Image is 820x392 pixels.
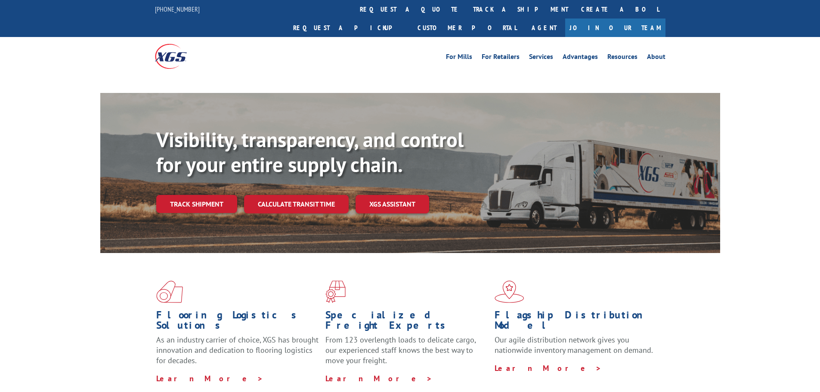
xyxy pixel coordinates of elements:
[411,19,523,37] a: Customer Portal
[156,195,237,213] a: Track shipment
[156,373,263,383] a: Learn More >
[325,310,488,335] h1: Specialized Freight Experts
[495,363,602,373] a: Learn More >
[287,19,411,37] a: Request a pickup
[155,5,200,13] a: [PHONE_NUMBER]
[529,53,553,63] a: Services
[356,195,429,213] a: XGS ASSISTANT
[325,335,488,373] p: From 123 overlength loads to delicate cargo, our experienced staff knows the best way to move you...
[325,281,346,303] img: xgs-icon-focused-on-flooring-red
[563,53,598,63] a: Advantages
[156,281,183,303] img: xgs-icon-total-supply-chain-intelligence-red
[482,53,520,63] a: For Retailers
[325,373,433,383] a: Learn More >
[156,126,464,178] b: Visibility, transparency, and control for your entire supply chain.
[523,19,565,37] a: Agent
[156,310,319,335] h1: Flooring Logistics Solutions
[244,195,349,213] a: Calculate transit time
[446,53,472,63] a: For Mills
[565,19,665,37] a: Join Our Team
[647,53,665,63] a: About
[156,335,319,365] span: As an industry carrier of choice, XGS has brought innovation and dedication to flooring logistics...
[495,310,657,335] h1: Flagship Distribution Model
[495,335,653,355] span: Our agile distribution network gives you nationwide inventory management on demand.
[607,53,637,63] a: Resources
[495,281,524,303] img: xgs-icon-flagship-distribution-model-red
